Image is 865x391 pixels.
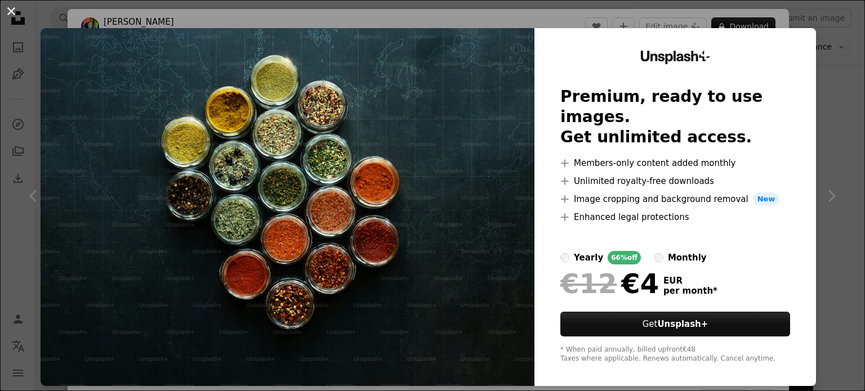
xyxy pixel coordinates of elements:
div: * When paid annually, billed upfront €48 Taxes where applicable. Renews automatically. Cancel any... [560,345,790,363]
span: EUR [663,276,717,286]
div: monthly [668,251,707,264]
li: Image cropping and background removal [560,192,790,206]
button: GetUnsplash+ [560,312,790,336]
input: yearly66%off [560,253,569,262]
h2: Premium, ready to use images. Get unlimited access. [560,87,790,147]
div: yearly [574,251,603,264]
li: Members-only content added monthly [560,156,790,170]
strong: Unsplash+ [657,319,708,329]
span: €12 [560,269,617,298]
li: Enhanced legal protections [560,210,790,224]
input: monthly [654,253,663,262]
div: 66% off [608,251,641,264]
li: Unlimited royalty-free downloads [560,174,790,188]
span: per month * [663,286,717,296]
div: €4 [560,269,659,298]
span: New [753,192,780,206]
